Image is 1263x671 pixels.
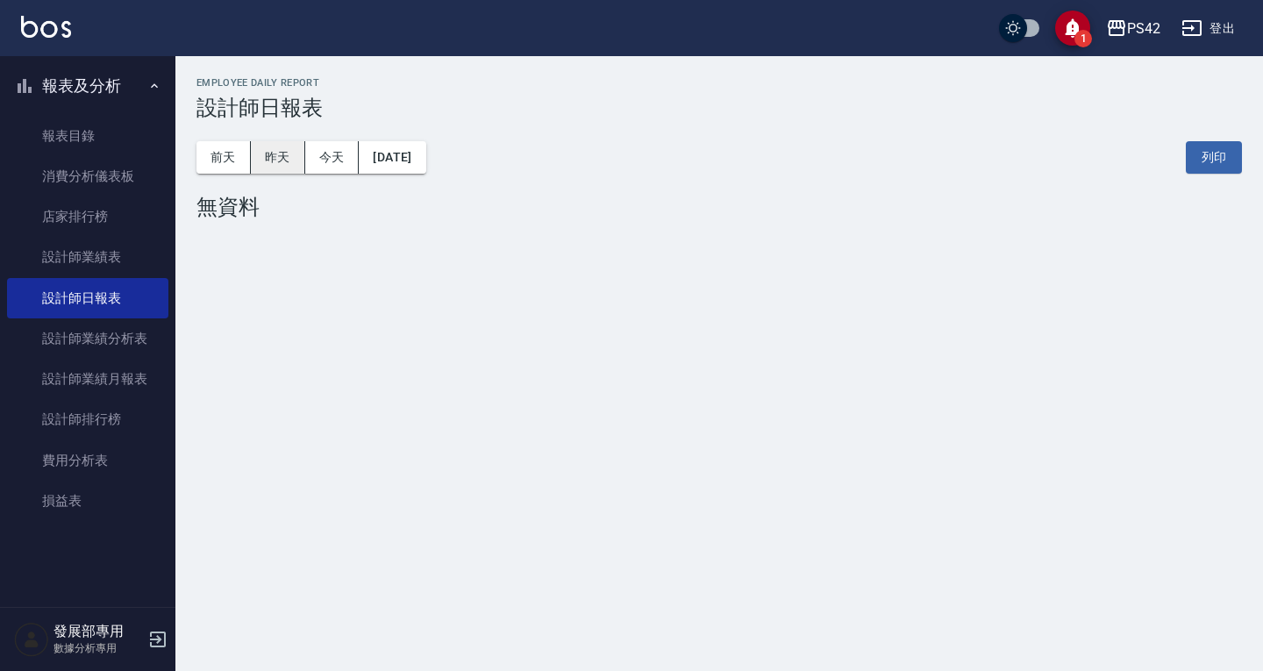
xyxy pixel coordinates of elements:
[196,96,1242,120] h3: 設計師日報表
[7,63,168,109] button: 報表及分析
[305,141,360,174] button: 今天
[196,195,1242,219] div: 無資料
[1174,12,1242,45] button: 登出
[14,622,49,657] img: Person
[359,141,425,174] button: [DATE]
[54,640,143,656] p: 數據分析專用
[7,156,168,196] a: 消費分析儀表板
[7,359,168,399] a: 設計師業績月報表
[7,399,168,439] a: 設計師排行榜
[7,237,168,277] a: 設計師業績表
[7,318,168,359] a: 設計師業績分析表
[7,481,168,521] a: 損益表
[1074,30,1092,47] span: 1
[7,196,168,237] a: 店家排行榜
[1127,18,1160,39] div: PS42
[196,141,251,174] button: 前天
[7,116,168,156] a: 報表目錄
[1055,11,1090,46] button: save
[21,16,71,38] img: Logo
[196,77,1242,89] h2: Employee Daily Report
[251,141,305,174] button: 昨天
[7,278,168,318] a: 設計師日報表
[1186,141,1242,174] button: 列印
[54,623,143,640] h5: 發展部專用
[1099,11,1167,46] button: PS42
[7,440,168,481] a: 費用分析表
